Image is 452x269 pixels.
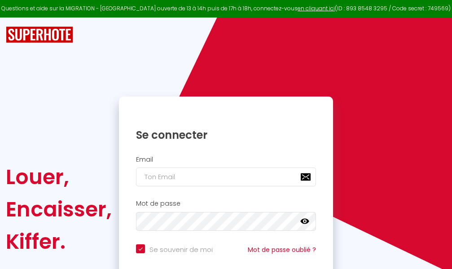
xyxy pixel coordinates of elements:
img: SuperHote logo [6,26,73,43]
input: Ton Email [136,168,316,186]
h1: Se connecter [136,128,316,142]
h2: Email [136,156,316,163]
h2: Mot de passe [136,200,316,207]
div: Kiffer. [6,225,112,258]
div: Encaisser, [6,193,112,225]
a: en cliquant ici [298,4,335,12]
a: Mot de passe oublié ? [248,245,316,254]
div: Louer, [6,161,112,193]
